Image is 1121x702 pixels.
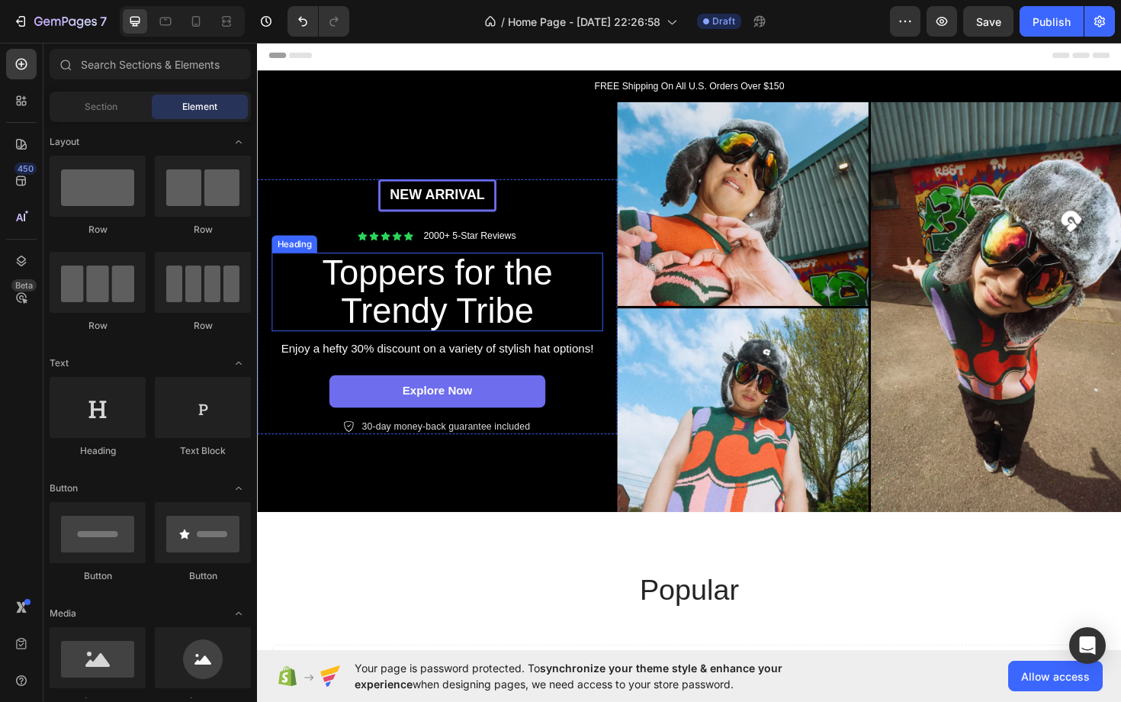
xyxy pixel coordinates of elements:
h2: popular [15,560,900,603]
div: Button [50,569,146,583]
span: Layout [50,135,79,149]
span: / [501,14,505,30]
p: 7 [100,12,107,31]
span: Draft [712,14,735,28]
span: Home Page - [DATE] 22:26:58 [508,14,660,30]
div: Text Block [155,444,251,458]
button: 7 [6,6,114,37]
p: FREE Shipping On All U.S. Orders Over $150 [2,40,914,56]
p: Explore Now [154,363,228,379]
span: Allow access [1021,668,1090,684]
span: Section [85,100,117,114]
p: 2000+ 5-Star Reviews [176,201,274,214]
a: Explore Now [76,354,305,388]
div: Button [155,569,251,583]
span: Media [50,607,76,620]
button: Save [963,6,1013,37]
div: Row [155,319,251,333]
div: Row [50,223,146,237]
input: Search Sections & Elements [50,49,251,79]
div: Publish [1033,14,1071,30]
div: Undo/Redo [287,6,349,37]
p: 30-day money-back guarantee included [111,402,289,415]
button: Allow access [1008,661,1103,691]
iframe: Design area [257,41,1121,652]
span: Toggle open [226,476,251,501]
img: gempages_432750572815254551-fa64ec21-0cb6-4a07-a93d-fbdf5915c261.webp [381,65,915,499]
p: Enjoy a hefty 30% discount on a variety of stylish hat options! [17,318,365,334]
div: Row [155,223,251,237]
span: Text [50,356,69,370]
span: synchronize your theme style & enhance your experience [355,662,782,691]
span: Save [976,15,1001,28]
span: Button [50,481,78,495]
div: Open Intercom Messenger [1069,627,1106,664]
div: Beta [11,279,37,291]
div: 450 [14,163,37,175]
div: Heading [18,208,60,222]
p: New arrival [132,154,249,173]
span: Your page is password protected. To when designing pages, we need access to your store password. [355,660,842,692]
div: Heading [50,444,146,458]
button: Publish [1020,6,1084,37]
span: Element [182,100,217,114]
div: Row [50,319,146,333]
span: Toggle open [226,351,251,375]
span: Toggle open [226,130,251,154]
span: Toggle open [226,601,251,626]
h2: Toppers for the Trendy Tribe [19,224,362,308]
